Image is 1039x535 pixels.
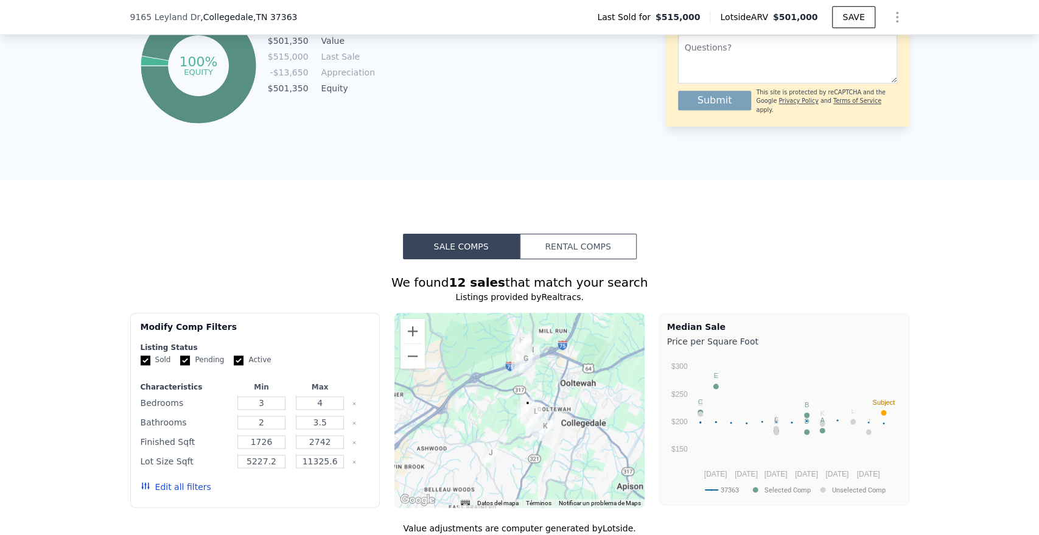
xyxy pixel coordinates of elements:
div: Listing Status [141,343,370,352]
text: G [698,399,703,407]
td: $501,350 [267,34,309,47]
label: Sold [141,355,171,365]
button: Clear [352,440,357,445]
a: Términos (se abre en una nueva pestaña) [526,500,551,506]
div: 8575 Daju Ct [517,335,531,356]
div: Value adjustments are computer generated by Lotside . [130,522,909,534]
text: K [820,410,825,417]
svg: A chart. [667,350,901,502]
button: Combinaciones de teclas [461,500,469,505]
td: Equity [319,82,374,95]
td: Appreciation [319,66,374,79]
button: Ampliar [401,319,425,343]
div: We found that match your search [130,274,909,291]
td: $515,000 [267,50,309,63]
text: $150 [671,445,687,453]
div: Max [293,382,347,392]
button: SAVE [832,6,875,28]
label: Active [234,355,271,365]
td: $501,350 [267,82,309,95]
text: $200 [671,417,687,425]
img: Google [397,492,438,508]
text: C [698,398,702,405]
text: 37363 [721,486,739,494]
div: 9729 Rookwood Cir [525,413,539,434]
div: 8253 Witherow Way [511,351,525,371]
text: $300 [671,362,687,371]
input: Active [234,355,243,365]
div: 5445 Little Gem Ln [515,334,528,355]
div: Characteristics [141,382,230,392]
a: Notificar un problema de Maps [559,500,641,506]
button: Reducir [401,344,425,368]
button: Edit all filters [141,481,211,493]
button: Sale Comps [403,234,520,259]
td: Last Sale [319,50,374,63]
text: L [851,407,855,414]
strong: 12 sales [449,275,505,290]
span: , Collegedale [200,11,297,23]
div: 2427 Maplewood Dr [484,447,497,467]
text: [DATE] [825,469,848,478]
span: , TN 37363 [253,12,297,22]
input: Pending [180,355,190,365]
div: Median Sale [667,321,901,333]
tspan: 100% [180,54,218,69]
text: B [804,400,808,408]
a: Abre esta zona en Google Maps (se abre en una nueva ventana) [397,492,438,508]
div: Finished Sqft [141,433,230,450]
div: Modify Comp Filters [141,321,370,343]
a: Terms of Service [833,97,881,104]
span: Lotside ARV [720,11,772,23]
td: -$13,650 [267,66,309,79]
text: Unselected Comp [832,486,886,494]
text: Subject [872,398,895,405]
text: $250 [671,390,687,398]
text: [DATE] [734,469,757,478]
text: [DATE] [856,469,880,478]
text: J [867,418,870,425]
span: $515,000 [656,11,701,23]
a: Privacy Policy [778,97,818,104]
text: [DATE] [794,469,817,478]
button: Clear [352,460,357,464]
div: 9614 Mulberry Gap Way [539,420,552,441]
label: Pending [180,355,224,365]
td: Value [319,34,374,47]
div: 4566 Wellesley Dr [517,400,530,421]
button: Rental Comps [520,234,637,259]
tspan: equity [184,67,213,76]
text: [DATE] [704,469,727,478]
div: 4370 Wellesley Dr [529,405,542,426]
div: Bathrooms [141,414,230,431]
div: Lot Size Sqft [141,453,230,470]
div: 5628 Wolfpack Trl [526,344,540,365]
text: E [713,372,718,379]
div: 9165 Leyland Dr [521,397,534,418]
text: D [804,418,809,425]
text: Selected Comp [764,486,811,494]
span: 9165 Leyland Dr [130,11,201,23]
button: Clear [352,401,357,406]
input: Sold [141,355,150,365]
text: H [774,418,778,425]
button: Clear [352,421,357,425]
div: Price per Square Foot [667,333,901,350]
div: Min [234,382,288,392]
div: This site is protected by reCAPTCHA and the Google and apply. [756,88,897,114]
div: Bedrooms [141,394,230,411]
button: Show Options [885,5,909,29]
div: Listings provided by Realtracs . [130,291,909,303]
div: 4845 Waverly Ct [519,352,533,373]
text: A [820,416,825,424]
span: Last Sold for [597,11,656,23]
text: [DATE] [764,469,787,478]
text: I [775,414,777,422]
button: Submit [678,91,752,110]
span: $501,000 [773,12,818,22]
button: Datos del mapa [477,499,519,508]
